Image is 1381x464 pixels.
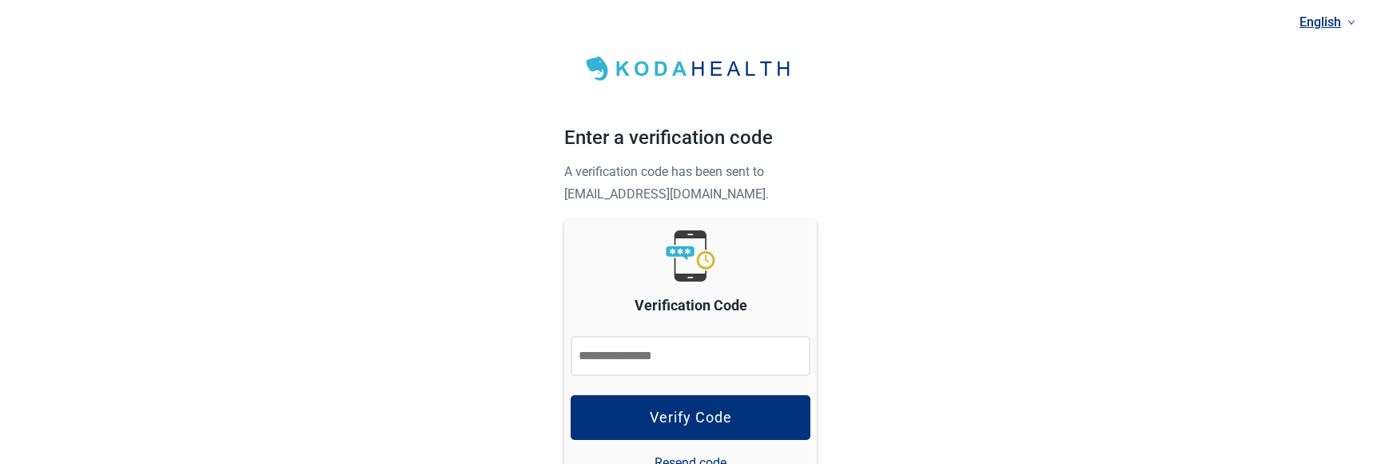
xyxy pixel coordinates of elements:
span: A verification code has been sent to [EMAIL_ADDRESS][DOMAIN_NAME]. [564,164,769,202]
h1: Enter a verification code [564,123,817,160]
img: Koda Health [577,51,804,86]
button: Verify Code [571,395,810,440]
span: down [1347,18,1355,26]
a: Current language: English [1293,9,1362,35]
label: Verification Code [635,294,747,317]
div: Verify Code [650,410,732,426]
